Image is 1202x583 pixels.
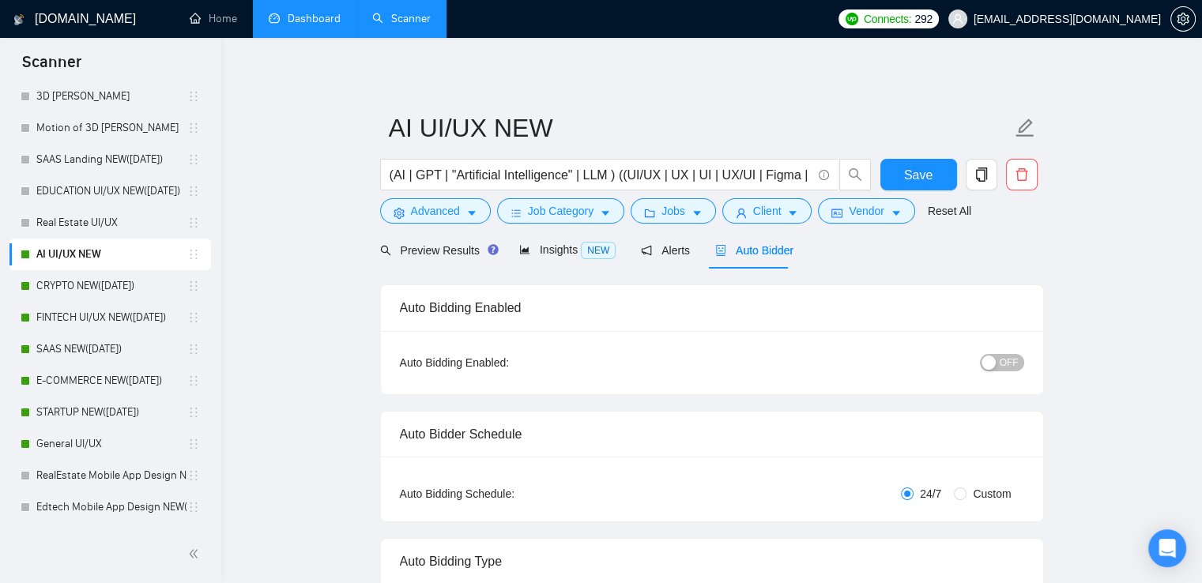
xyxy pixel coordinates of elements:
a: searchScanner [372,12,431,25]
span: holder [187,406,200,419]
button: userClientcaret-down [722,198,812,224]
span: edit [1015,118,1035,138]
span: NEW [581,242,616,259]
span: Job Category [528,202,593,220]
span: search [380,245,391,256]
span: user [736,207,747,219]
span: holder [187,438,200,450]
div: Auto Bidding Enabled: [400,354,608,371]
span: bars [511,207,522,219]
a: setting [1170,13,1196,25]
input: Scanner name... [389,108,1012,148]
span: 292 [914,10,932,28]
span: area-chart [519,244,530,255]
a: RealEstate Mobile App Design NEW([DATE]) [36,460,187,491]
span: holder [187,343,200,355]
button: idcardVendorcaret-down [818,198,914,224]
a: AI UI/UX NEW [36,239,187,270]
span: holder [187,153,200,166]
li: SAAS NEW(23.08.2025) [9,333,211,365]
span: holder [187,248,200,261]
span: double-left [188,546,204,562]
span: Jobs [661,202,685,220]
li: CRYPTO NEW(23.08.2025) [9,270,211,302]
a: E-COMMERCE NEW([DATE]) [36,365,187,397]
a: Edtech Mobile App Design NEW([DATE]) [36,491,187,523]
span: info-circle [819,170,829,180]
button: delete [1006,159,1038,190]
span: setting [1171,13,1195,25]
li: RealEstate Mobile App Design NEW(23.08.2025) [9,460,211,491]
span: delete [1007,167,1037,182]
li: Motion of 3D Alex [9,112,211,144]
a: SAAS NEW([DATE]) [36,333,187,365]
span: folder [644,207,655,219]
button: Save [880,159,957,190]
a: CRYPTO NEW([DATE]) [36,270,187,302]
img: upwork-logo.png [846,13,858,25]
li: Real Estate UI/UX [9,207,211,239]
button: folderJobscaret-down [631,198,716,224]
span: user [952,13,963,24]
span: caret-down [691,207,703,219]
a: FINTECH UI/UX NEW([DATE]) [36,302,187,333]
span: idcard [831,207,842,219]
a: STARTUP NEW([DATE]) [36,397,187,428]
input: Search Freelance Jobs... [390,165,812,185]
a: Real Estate UI/UX [36,207,187,239]
button: copy [966,159,997,190]
span: holder [187,311,200,324]
span: holder [187,216,200,229]
span: caret-down [466,207,477,219]
span: Vendor [849,202,884,220]
img: logo [13,7,24,32]
span: Scanner [9,51,94,84]
span: robot [715,245,726,256]
span: Advanced [411,202,460,220]
li: EDUCATION UI/UX NEW(23.08.2025) [9,175,211,207]
a: Motion of 3D [PERSON_NAME] [36,112,187,144]
a: General UI/UX [36,428,187,460]
li: SAAS Landing NEW(23.08.2025) [9,144,211,175]
li: Startup Mobile App Design NEW(23.08.2025) [9,523,211,555]
span: caret-down [891,207,902,219]
div: Tooltip anchor [486,243,500,257]
span: Alerts [641,244,690,257]
span: caret-down [787,207,798,219]
div: Auto Bidding Enabled [400,285,1024,330]
li: E-COMMERCE NEW(23.08.2025) [9,365,211,397]
span: caret-down [600,207,611,219]
li: Edtech Mobile App Design NEW(23.08.2025) [9,491,211,523]
span: 24/7 [914,485,948,502]
a: Reset All [928,202,971,220]
a: EDUCATION UI/UX NEW([DATE]) [36,175,187,207]
li: General UI/UX [9,428,211,460]
span: holder [187,90,200,103]
div: Open Intercom Messenger [1148,529,1186,567]
span: Insights [519,243,616,256]
li: AI UI/UX NEW [9,239,211,270]
span: Preview Results [380,244,494,257]
span: holder [187,501,200,513]
span: Client [753,202,782,220]
li: 3D Alex [9,81,211,112]
span: holder [187,280,200,292]
div: Auto Bidder Schedule [400,412,1024,457]
a: 3D [PERSON_NAME] [36,81,187,112]
a: SAAS Landing NEW([DATE]) [36,144,187,175]
span: OFF [1000,354,1019,371]
span: holder [187,122,200,134]
a: homeHome [190,12,237,25]
span: holder [187,185,200,197]
span: notification [641,245,652,256]
div: Auto Bidding Schedule: [400,485,608,502]
span: holder [187,374,200,387]
span: Save [904,165,933,185]
button: barsJob Categorycaret-down [497,198,624,224]
span: setting [394,207,405,219]
a: dashboardDashboard [269,12,341,25]
button: search [839,159,871,190]
span: Custom [966,485,1017,502]
li: FINTECH UI/UX NEW(23.08.2025) [9,302,211,333]
li: STARTUP NEW(23.08.2025) [9,397,211,428]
